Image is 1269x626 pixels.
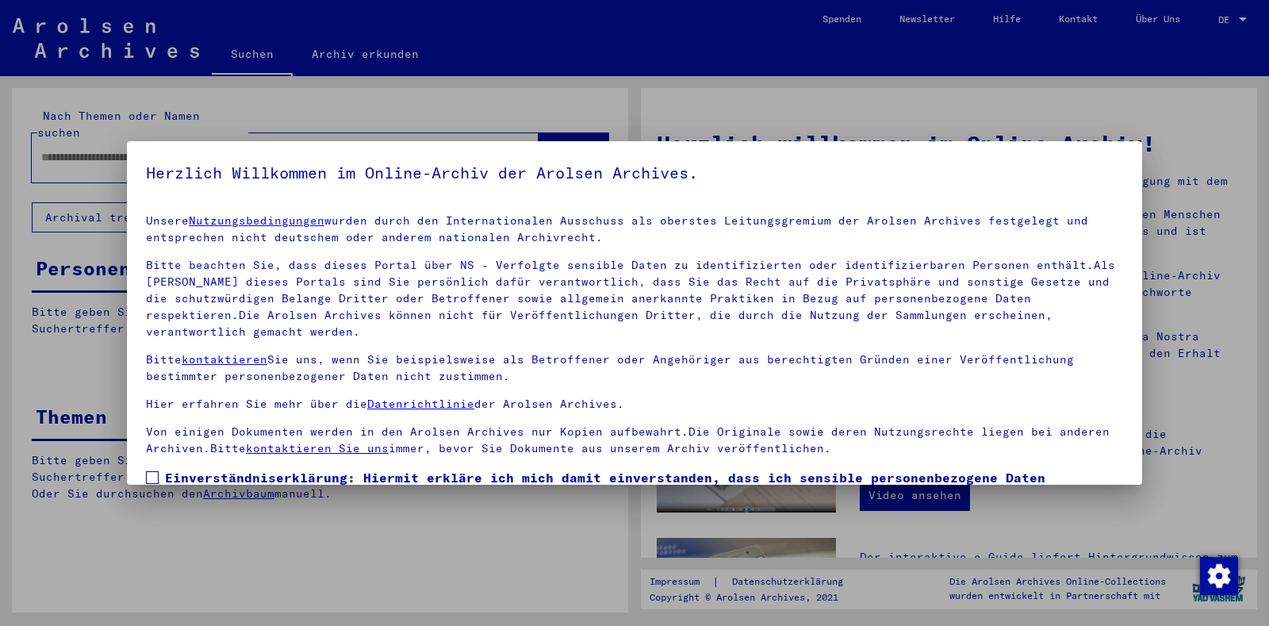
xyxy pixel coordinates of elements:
[246,441,389,455] a: kontaktieren Sie uns
[146,257,1123,340] p: Bitte beachten Sie, dass dieses Portal über NS - Verfolgte sensible Daten zu identifizierten oder...
[146,160,1123,186] h5: Herzlich Willkommen im Online-Archiv der Arolsen Archives.
[146,396,1123,413] p: Hier erfahren Sie mehr über die der Arolsen Archives.
[1200,557,1238,595] img: Zustimmung ändern
[1199,556,1237,594] div: Zustimmung ändern
[146,213,1123,246] p: Unsere wurden durch den Internationalen Ausschuss als oberstes Leitungsgremium der Arolsen Archiv...
[189,213,324,228] a: Nutzungsbedingungen
[165,468,1123,544] span: Einverständniserklärung: Hiermit erkläre ich mich damit einverstanden, dass ich sensible personen...
[367,397,474,411] a: Datenrichtlinie
[146,424,1123,457] p: Von einigen Dokumenten werden in den Arolsen Archives nur Kopien aufbewahrt.Die Originale sowie d...
[182,352,267,367] a: kontaktieren
[146,351,1123,385] p: Bitte Sie uns, wenn Sie beispielsweise als Betroffener oder Angehöriger aus berechtigten Gründen ...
